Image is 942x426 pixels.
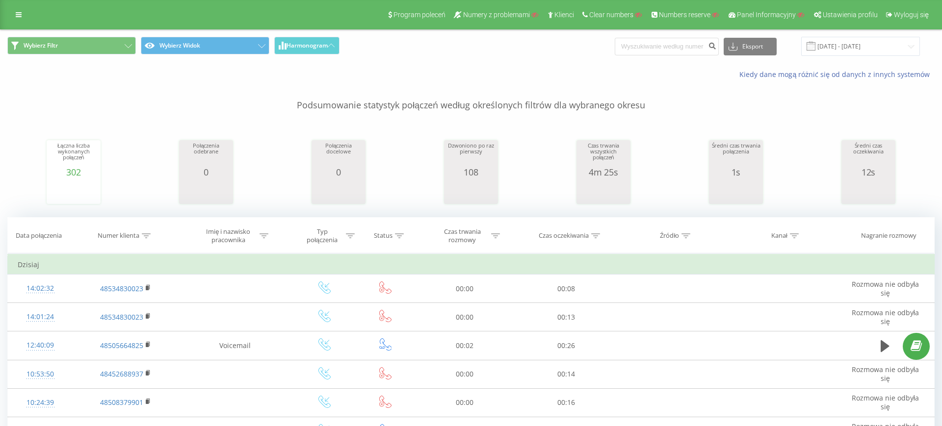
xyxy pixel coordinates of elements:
[100,284,143,293] a: 48534830023
[8,255,935,275] td: Dzisiaj
[414,331,516,360] td: 00:02
[446,167,496,177] div: 108
[100,369,143,378] a: 48452688937
[659,11,710,19] span: Numbers reserve
[18,307,63,326] div: 14:01:24
[49,143,98,167] div: Łączna liczba wykonanych połączeń
[24,42,58,50] span: Wybierz Filtr
[737,11,796,19] span: Panel Informacyjny
[100,341,143,350] a: 48505664825
[615,38,719,55] input: Wyszukiwanie według numeru
[894,11,929,19] span: Wyloguj się
[844,167,893,177] div: 12s
[287,42,328,49] span: Harmonogram
[516,275,617,303] td: 00:08
[7,79,935,112] p: Podsumowanie statystyk połączeń według określonych filtrów dla wybranego okresu
[178,331,292,360] td: Voicemail
[18,336,63,355] div: 12:40:09
[100,398,143,407] a: 48508379901
[182,167,231,177] div: 0
[182,143,231,167] div: Połączenia odebrane
[589,11,633,19] span: Clear numbers
[711,143,760,167] div: Średni czas trwania połączenia
[200,227,257,244] div: Imię i nazwisko pracownika
[141,37,269,54] button: Wybierz Widok
[554,11,574,19] span: Klienci
[314,167,363,177] div: 0
[852,393,919,411] span: Rozmowa nie odbyła się
[844,143,893,167] div: Średni czas oczekiwania
[436,227,489,244] div: Czas trwania rozmowy
[463,11,530,19] span: Numery z problemami
[579,167,628,177] div: 4m 25s
[823,11,878,19] span: Ustawienia profilu
[49,167,98,177] div: 302
[539,232,589,240] div: Czas oczekiwania
[516,331,617,360] td: 00:26
[852,365,919,383] span: Rozmowa nie odbyła się
[852,308,919,326] span: Rozmowa nie odbyła się
[771,232,787,240] div: Kanał
[516,303,617,331] td: 00:13
[18,365,63,384] div: 10:53:50
[516,360,617,388] td: 00:14
[98,232,139,240] div: Numer klienta
[579,143,628,167] div: Czas trwania wszystkich połączeń
[7,37,136,54] button: Wybierz Filtr
[414,275,516,303] td: 00:00
[18,279,63,298] div: 14:02:32
[100,312,143,322] a: 48534830023
[446,143,496,167] div: Dzwoniono po raz pierwszy
[274,37,340,54] button: Harmonogram
[739,70,935,79] a: Kiedy dane mogą różnić się od danych z innych systemów
[414,388,516,417] td: 00:00
[660,232,679,240] div: Źródło
[516,388,617,417] td: 00:16
[852,279,919,298] span: Rozmowa nie odbyła się
[16,232,62,240] div: Data połączenia
[724,38,777,55] button: Eksport
[393,11,445,19] span: Program poleceń
[374,232,392,240] div: Status
[314,143,363,167] div: Połączenia docelowe
[711,167,760,177] div: 1s
[301,227,343,244] div: Typ połączenia
[18,393,63,412] div: 10:24:39
[414,303,516,331] td: 00:00
[861,232,916,240] div: Nagranie rozmowy
[414,360,516,388] td: 00:00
